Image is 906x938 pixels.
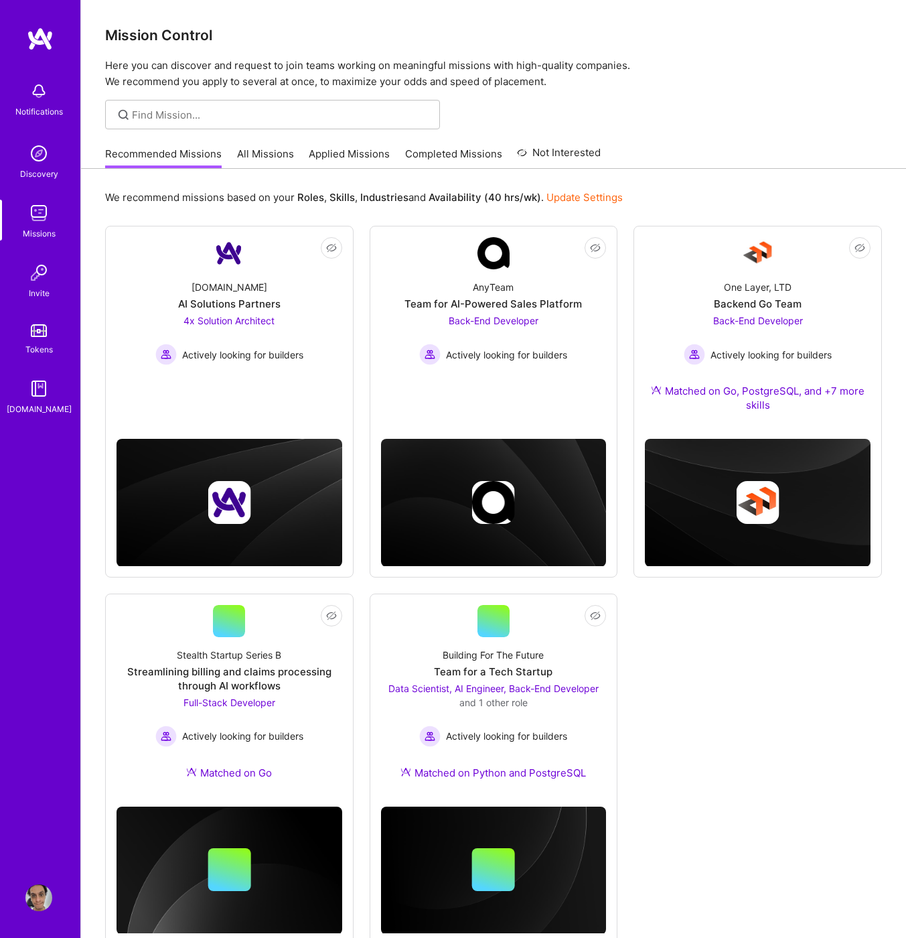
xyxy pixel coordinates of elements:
b: Roles [297,191,324,204]
div: Invite [29,286,50,300]
a: Building For The FutureTeam for a Tech StartupData Scientist, AI Engineer, Back-End Developer and... [381,605,607,796]
span: 4x Solution Architect [183,315,275,326]
i: icon EyeClosed [590,610,601,621]
i: icon EyeClosed [854,243,865,253]
img: User Avatar [25,884,52,911]
input: Find Mission... [132,108,430,122]
img: Company logo [208,481,250,524]
span: Actively looking for builders [182,348,303,362]
span: Back-End Developer [449,315,538,326]
i: icon EyeClosed [326,243,337,253]
b: Skills [329,191,355,204]
a: Update Settings [546,191,623,204]
i: icon EyeClosed [326,610,337,621]
span: and 1 other role [459,697,528,708]
img: teamwork [25,200,52,226]
img: cover [381,807,607,935]
img: cover [645,439,871,566]
span: Back-End Developer [713,315,803,326]
a: User Avatar [22,884,56,911]
img: cover [117,439,342,566]
b: Industries [360,191,408,204]
span: Actively looking for builders [182,729,303,743]
div: Matched on Go [186,766,272,780]
a: Applied Missions [309,147,390,169]
div: AI Solutions Partners [178,297,281,311]
div: Missions [23,226,56,241]
img: bell [25,78,52,105]
img: Company Logo [742,237,774,269]
img: Ateam Purple Icon [651,385,662,395]
img: Actively looking for builders [155,344,177,365]
img: cover [381,439,607,566]
img: Actively looking for builders [155,726,177,747]
span: Full-Stack Developer [183,697,275,708]
div: Matched on Python and PostgreSQL [400,766,586,780]
img: Ateam Purple Icon [400,766,411,777]
p: We recommend missions based on your , , and . [105,190,623,204]
a: Company LogoAnyTeamTeam for AI-Powered Sales PlatformBack-End Developer Actively looking for buil... [381,237,607,396]
div: AnyTeam [473,280,514,294]
div: Building For The Future [443,648,544,662]
img: Company Logo [213,237,245,269]
a: Recommended Missions [105,147,222,169]
a: Stealth Startup Series BStreamlining billing and claims processing through AI workflowsFull-Stack... [117,605,342,796]
div: One Layer, LTD [724,280,791,294]
span: Actively looking for builders [710,348,832,362]
img: Ateam Purple Icon [186,766,197,777]
span: Data Scientist, AI Engineer, Back-End Developer [388,683,599,694]
div: Stealth Startup Series B [177,648,281,662]
div: Matched on Go, PostgreSQL, and +7 more skills [645,384,871,412]
span: Actively looking for builders [446,348,567,362]
h3: Mission Control [105,27,882,44]
a: Company LogoOne Layer, LTDBackend Go TeamBack-End Developer Actively looking for buildersActively... [645,237,871,428]
img: Actively looking for builders [419,344,441,365]
img: Company Logo [477,237,510,269]
div: Streamlining billing and claims processing through AI workflows [117,665,342,693]
div: Discovery [20,167,58,181]
div: [DOMAIN_NAME] [192,280,267,294]
p: Here you can discover and request to join teams working on meaningful missions with high-quality ... [105,58,882,90]
div: Notifications [15,105,63,119]
a: Not Interested [517,145,601,169]
i: icon EyeClosed [590,243,601,253]
img: Company logo [737,481,779,524]
i: icon SearchGrey [116,107,131,123]
div: Tokens [25,342,53,356]
a: All Missions [237,147,294,169]
img: Company logo [472,481,515,524]
div: Team for a Tech Startup [434,665,552,679]
a: Company Logo[DOMAIN_NAME]AI Solutions Partners4x Solution Architect Actively looking for builders... [117,237,342,396]
img: discovery [25,140,52,167]
img: cover [117,807,342,935]
div: [DOMAIN_NAME] [7,402,72,416]
img: Actively looking for builders [419,726,441,747]
a: Completed Missions [405,147,502,169]
span: Actively looking for builders [446,729,567,743]
img: Actively looking for builders [684,344,705,365]
img: Invite [25,259,52,286]
img: guide book [25,375,52,402]
img: tokens [31,324,47,337]
img: logo [27,27,54,51]
div: Team for AI-Powered Sales Platform [404,297,582,311]
b: Availability (40 hrs/wk) [429,191,541,204]
div: Backend Go Team [714,297,802,311]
